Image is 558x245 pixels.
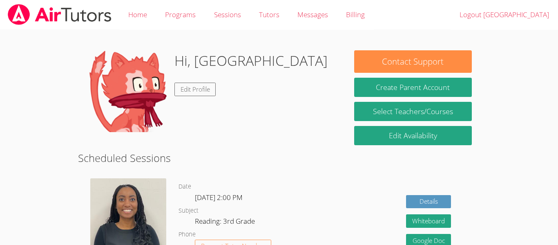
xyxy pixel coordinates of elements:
span: Messages [297,10,328,19]
img: default.png [86,50,168,132]
img: airtutors_banner-c4298cdbf04f3fff15de1276eac7730deb9818008684d7c2e4769d2f7ddbe033.png [7,4,112,25]
dd: Reading: 3rd Grade [195,216,257,229]
button: Create Parent Account [354,78,472,97]
dt: Date [179,182,191,192]
span: [DATE] 2:00 PM [195,193,243,202]
h1: Hi, [GEOGRAPHIC_DATA] [174,50,328,71]
a: Edit Profile [174,83,216,96]
dt: Subject [179,206,199,216]
dt: Phone [179,229,196,240]
a: Edit Availability [354,126,472,145]
a: Details [406,195,451,209]
h2: Scheduled Sessions [78,150,480,166]
a: Select Teachers/Courses [354,102,472,121]
button: Contact Support [354,50,472,73]
button: Whiteboard [406,214,451,228]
